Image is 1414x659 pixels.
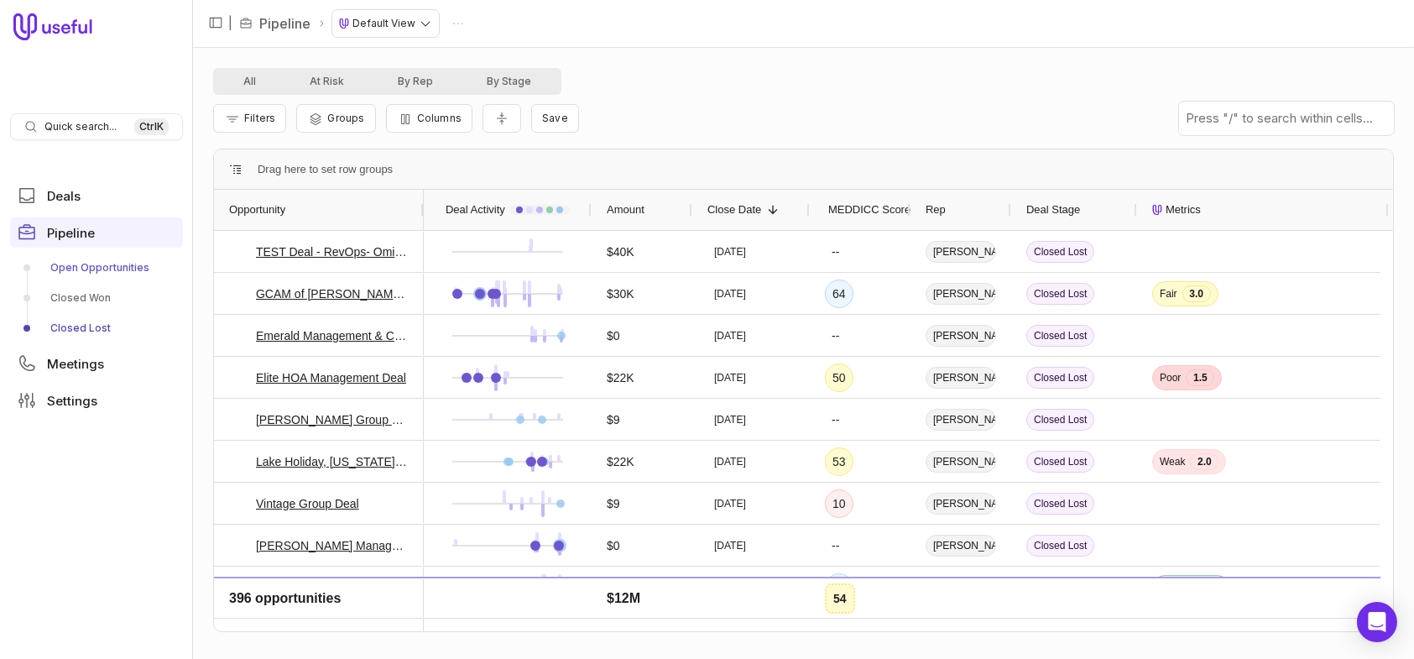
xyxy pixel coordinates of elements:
[10,254,183,342] div: Pipeline submenu
[832,284,846,304] div: 64
[926,577,996,599] span: [PERSON_NAME]
[1166,200,1201,220] span: Metrics
[607,284,634,304] span: $30K
[283,71,371,92] button: At Risk
[256,368,406,388] a: Elite HOA Management Deal
[47,190,81,202] span: Deals
[256,494,359,514] a: Vintage Group Deal
[217,71,283,92] button: All
[203,10,228,35] button: Collapse sidebar
[607,326,620,346] span: $0
[714,497,746,510] time: [DATE]
[229,200,285,220] span: Opportunity
[1026,200,1080,220] span: Deal Stage
[258,160,393,180] span: Drag here to set row groups
[542,112,568,124] span: Save
[1160,287,1177,301] span: Fair
[714,455,746,468] time: [DATE]
[832,326,839,346] div: --
[256,578,409,598] a: Paramount Management & Realty Deal
[1026,535,1094,557] span: Closed Lost
[714,539,746,552] time: [DATE]
[832,410,839,430] div: --
[1194,579,1223,596] span: 4.0
[828,200,910,220] span: MEDDICC Score
[1186,369,1214,386] span: 1.5
[926,409,996,431] span: [PERSON_NAME]
[1160,371,1181,384] span: Poor
[256,242,409,262] a: TEST Deal - RevOps- Omit from Reporting
[714,329,746,343] time: [DATE]
[825,190,895,230] div: MEDDICC Score
[327,112,364,124] span: Groups
[926,200,946,220] span: Rep
[832,452,846,472] div: 53
[926,493,996,515] span: [PERSON_NAME]
[256,284,409,304] a: GCAM of [PERSON_NAME] - New Deal
[446,11,471,36] button: Actions
[259,13,310,34] a: Pipeline
[446,200,505,220] span: Deal Activity
[134,118,169,135] kbd: Ctrl K
[256,326,409,346] a: Emerald Management & Consulting, LLC - New Deal
[417,112,462,124] span: Columns
[607,452,634,472] span: $22K
[1190,453,1218,470] span: 2.0
[1152,190,1374,230] div: Metrics
[213,104,286,133] button: Filter Pipeline
[926,535,996,557] span: [PERSON_NAME]
[1026,409,1094,431] span: Closed Lost
[607,536,620,556] span: $0
[296,104,375,133] button: Group Pipeline
[10,385,183,416] a: Settings
[607,368,634,388] span: $22K
[10,217,183,248] a: Pipeline
[1026,325,1094,347] span: Closed Lost
[832,368,846,388] div: 50
[47,395,97,407] span: Settings
[926,451,996,473] span: [PERSON_NAME]
[926,241,996,263] span: [PERSON_NAME]
[1026,493,1094,515] span: Closed Lost
[1160,581,1189,594] span: Strong
[256,410,409,430] a: [PERSON_NAME] Group Ltd. Deal
[832,536,839,556] div: --
[926,325,996,347] span: [PERSON_NAME]
[47,227,95,239] span: Pipeline
[607,494,620,514] span: $9
[10,315,183,342] a: Closed Lost
[607,242,634,262] span: $40K
[714,581,746,594] time: [DATE]
[228,13,232,34] span: |
[483,104,521,133] button: Collapse all rows
[926,367,996,389] span: [PERSON_NAME]
[926,283,996,305] span: [PERSON_NAME]
[460,71,558,92] button: By Stage
[10,180,183,211] a: Deals
[714,245,746,259] time: [DATE]
[1357,602,1397,642] div: Open Intercom Messenger
[714,413,746,426] time: [DATE]
[386,104,472,133] button: Columns
[1026,577,1094,599] span: Closed Lost
[1026,367,1094,389] span: Closed Lost
[1026,619,1094,641] span: Closed Lost
[531,104,579,133] button: Create a new saved view
[10,285,183,311] a: Closed Won
[244,112,275,124] span: Filters
[832,578,846,598] div: 64
[832,242,839,262] div: --
[256,452,409,472] a: Lake Holiday, [US_STATE] Deal
[714,287,746,301] time: [DATE]
[926,619,996,641] span: [PERSON_NAME]
[10,348,183,379] a: Meetings
[44,120,117,133] span: Quick search...
[607,200,644,220] span: Amount
[1182,285,1211,302] span: 3.0
[607,410,620,430] span: $9
[258,160,393,180] div: Row Groups
[256,536,409,556] a: [PERSON_NAME] Management - New Deal
[707,200,761,220] span: Close Date
[1179,102,1394,135] input: Press "/" to search within cells...
[1026,451,1094,473] span: Closed Lost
